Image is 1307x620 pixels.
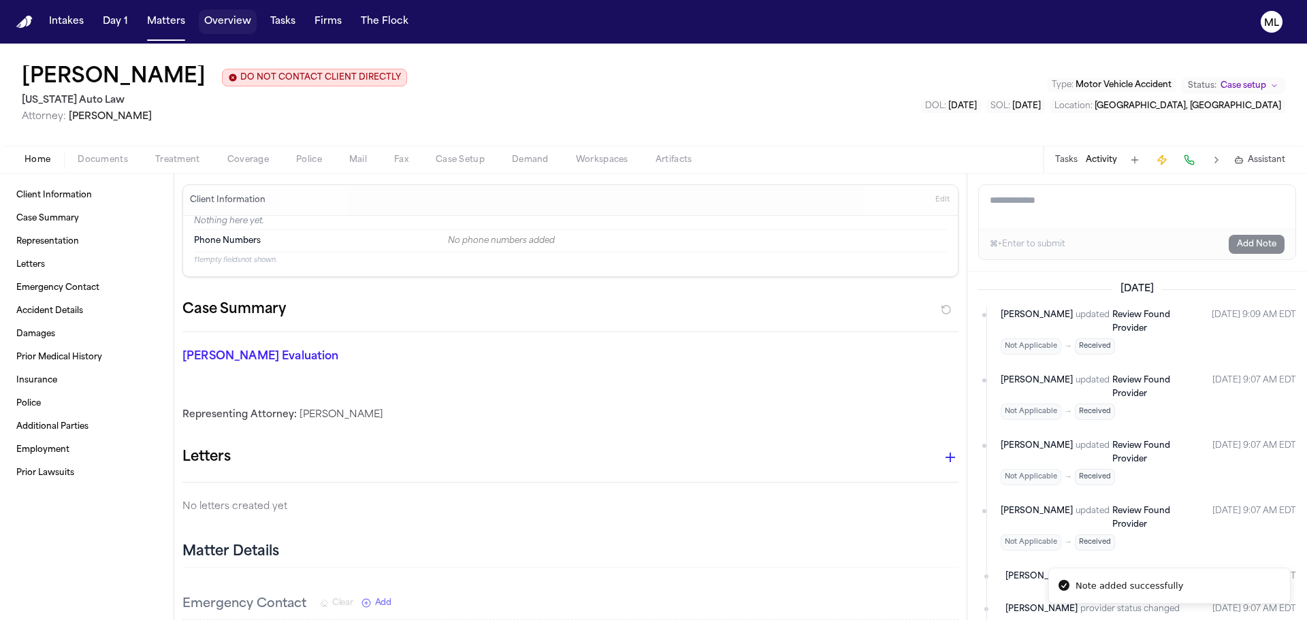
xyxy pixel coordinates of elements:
[11,462,163,484] a: Prior Lawsuits
[194,255,947,265] p: 11 empty fields not shown.
[11,416,163,438] a: Additional Parties
[22,93,407,109] h2: [US_STATE] Auto Law
[1076,439,1110,466] span: updated
[948,102,977,110] span: [DATE]
[1212,602,1296,616] time: August 22, 2025 at 9:07 AM
[1064,537,1072,548] span: →
[986,99,1045,113] button: Edit SOL: 2028-07-28
[309,10,347,34] button: Firms
[1005,570,1078,583] span: [PERSON_NAME]
[1234,154,1285,165] button: Assistant
[1076,81,1172,89] span: Motor Vehicle Accident
[1001,534,1061,551] span: Not Applicable
[1086,154,1117,165] button: Activity
[1076,579,1183,593] div: Note added successfully
[78,154,128,165] span: Documents
[182,499,958,515] p: No letters created yet
[1188,80,1216,91] span: Status:
[16,282,99,293] span: Emergency Contact
[16,306,83,316] span: Accident Details
[182,542,279,561] h2: Matter Details
[1264,18,1279,28] text: ML
[394,154,408,165] span: Fax
[1112,442,1170,463] span: Review Found Provider
[97,10,133,34] button: Day 1
[1181,78,1285,94] button: Change status from Case setup
[436,154,485,165] span: Case Setup
[1180,150,1199,169] button: Make a Call
[240,72,401,83] span: DO NOT CONTACT CLIENT DIRECTLY
[227,154,269,165] span: Coverage
[1054,102,1093,110] span: Location :
[1112,376,1170,398] span: Review Found Provider
[296,154,322,165] span: Police
[1001,308,1073,336] span: [PERSON_NAME]
[16,421,88,432] span: Additional Parties
[1248,154,1285,165] span: Assistant
[1112,507,1170,529] span: Review Found Provider
[16,190,92,201] span: Client Information
[11,439,163,461] a: Employment
[11,393,163,414] a: Police
[1012,102,1041,110] span: [DATE]
[1212,504,1296,551] time: August 22, 2025 at 9:07 AM
[199,10,257,34] button: Overview
[1125,150,1144,169] button: Add Task
[182,595,306,614] h3: Emergency Contact
[332,598,353,608] span: Clear
[349,154,367,165] span: Mail
[265,10,301,34] button: Tasks
[1152,150,1172,169] button: Create Immediate Task
[16,375,57,386] span: Insurance
[1112,439,1201,466] a: Review Found Provider
[1212,439,1296,485] time: August 22, 2025 at 9:07 AM
[1112,374,1201,401] a: Review Found Provider
[16,352,102,363] span: Prior Medical History
[142,10,191,34] button: Matters
[11,300,163,322] a: Accident Details
[16,16,33,29] a: Home
[1075,338,1115,355] span: Received
[25,154,50,165] span: Home
[1064,472,1072,483] span: →
[16,213,79,224] span: Case Summary
[1064,341,1072,352] span: →
[22,65,206,90] button: Edit matter name
[1212,374,1296,420] time: August 22, 2025 at 9:07 AM
[931,189,954,211] button: Edit
[22,112,66,122] span: Attorney:
[656,154,692,165] span: Artifacts
[16,444,69,455] span: Employment
[182,299,286,321] h2: Case Summary
[182,348,430,365] p: [PERSON_NAME] Evaluation
[182,408,958,422] div: [PERSON_NAME]
[925,102,946,110] span: DOL :
[44,10,89,34] button: Intakes
[1112,308,1201,336] a: Review Found Provider
[1050,99,1285,113] button: Edit Location: Clinton, MI
[11,277,163,299] a: Emergency Contact
[1052,81,1074,89] span: Type :
[1001,338,1061,355] span: Not Applicable
[1212,308,1296,355] time: August 22, 2025 at 9:09 AM
[1001,469,1061,485] span: Not Applicable
[1076,308,1110,336] span: updated
[921,99,981,113] button: Edit DOL: 2025-07-28
[990,239,1065,250] div: ⌘+Enter to submit
[1001,374,1073,401] span: [PERSON_NAME]
[182,446,231,468] h1: Letters
[155,154,200,165] span: Treatment
[16,259,45,270] span: Letters
[187,195,268,206] h3: Client Information
[1075,404,1115,420] span: Received
[16,329,55,340] span: Damages
[355,10,414,34] button: The Flock
[1001,504,1073,532] span: [PERSON_NAME]
[361,598,391,608] button: Add New
[11,323,163,345] a: Damages
[1112,504,1201,532] a: Review Found Provider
